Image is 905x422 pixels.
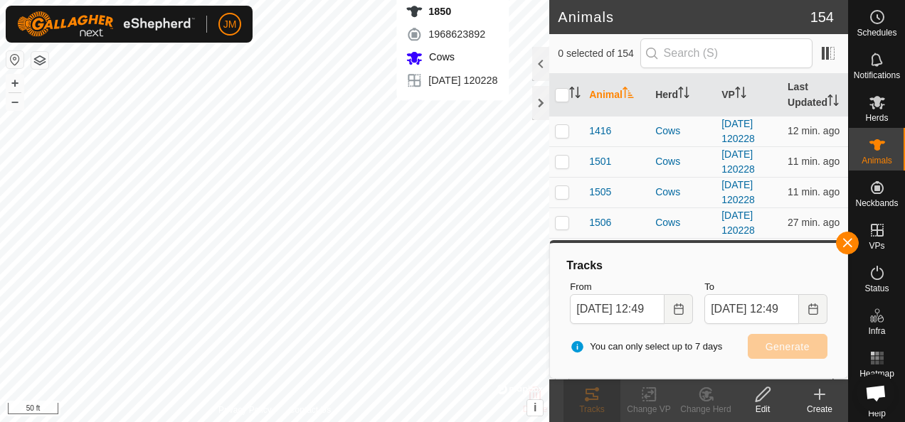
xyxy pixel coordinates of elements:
[17,11,195,37] img: Gallagher Logo
[865,114,888,122] span: Herds
[810,6,834,28] span: 154
[589,124,611,139] span: 1416
[791,403,848,416] div: Create
[665,294,693,324] button: Choose Date
[569,89,581,100] p-sorticon: Activate to sort
[534,401,536,413] span: i
[721,118,755,144] a: [DATE] 120228
[425,51,455,63] span: Cows
[799,294,827,324] button: Choose Date
[640,38,813,68] input: Search (S)
[869,242,884,250] span: VPs
[857,374,895,412] div: Open chat
[6,75,23,92] button: +
[406,26,497,43] div: 1968623892
[864,284,889,293] span: Status
[589,185,611,200] span: 1505
[589,215,611,230] span: 1506
[406,3,497,20] div: 1850
[857,28,896,37] span: Schedules
[218,404,272,416] a: Privacy Policy
[788,125,840,136] span: Sep 10, 2025, 12:36 PM
[31,52,48,69] button: Map Layers
[678,89,689,100] p-sorticon: Activate to sort
[558,46,640,61] span: 0 selected of 154
[734,403,791,416] div: Edit
[868,327,885,335] span: Infra
[782,74,848,117] th: Last Updated
[868,409,886,418] span: Help
[570,340,722,354] span: You can only select up to 7 days
[862,156,892,165] span: Animals
[716,74,782,117] th: VP
[859,369,894,378] span: Heatmap
[527,400,543,416] button: i
[655,185,710,200] div: Cows
[6,51,23,68] button: Reset Map
[223,17,237,32] span: JM
[6,93,23,110] button: –
[704,280,827,294] label: To
[650,74,716,117] th: Herd
[788,186,840,198] span: Sep 10, 2025, 12:37 PM
[788,217,840,228] span: Sep 10, 2025, 12:21 PM
[655,215,710,230] div: Cows
[289,404,331,416] a: Contact Us
[677,403,734,416] div: Change Herd
[721,179,755,205] a: [DATE] 120228
[623,89,634,100] p-sorticon: Activate to sort
[620,403,677,416] div: Change VP
[655,124,710,139] div: Cows
[854,71,900,80] span: Notifications
[655,154,710,169] div: Cows
[583,74,650,117] th: Animal
[406,72,497,89] div: [DATE] 120228
[855,199,898,207] span: Neckbands
[721,148,755,175] a: [DATE] 120228
[589,154,611,169] span: 1501
[570,280,693,294] label: From
[827,97,839,108] p-sorticon: Activate to sort
[735,89,746,100] p-sorticon: Activate to sort
[563,403,620,416] div: Tracks
[564,257,833,274] div: Tracks
[748,334,827,359] button: Generate
[721,210,755,236] a: [DATE] 120228
[788,156,840,167] span: Sep 10, 2025, 12:37 PM
[558,9,810,26] h2: Animals
[766,341,810,352] span: Generate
